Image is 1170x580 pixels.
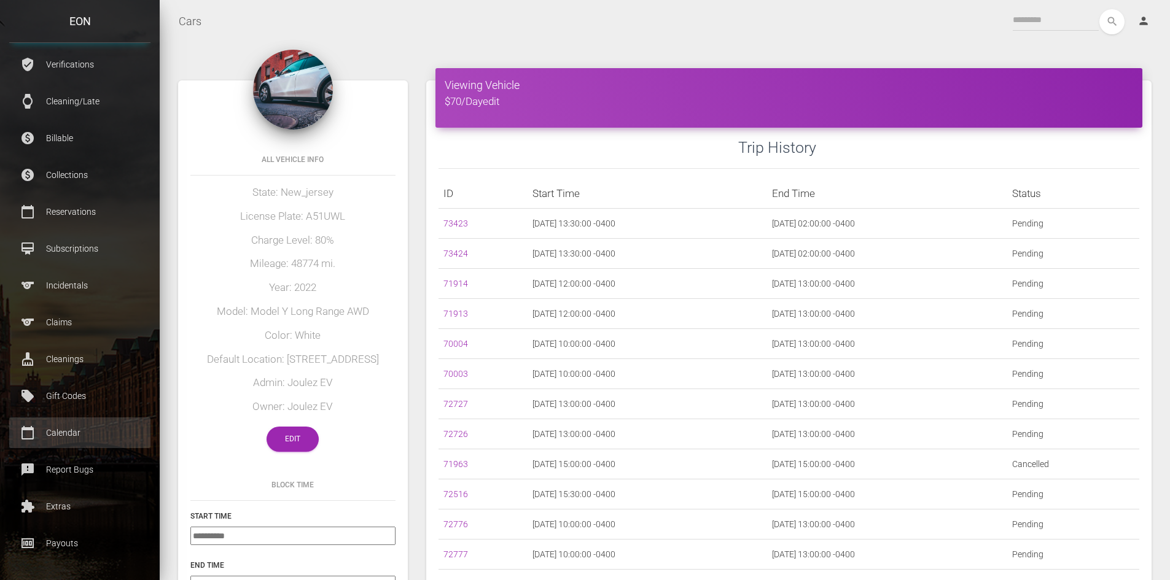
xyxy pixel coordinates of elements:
a: 70004 [443,339,468,349]
td: [DATE] 02:00:00 -0400 [767,239,1007,269]
p: Payouts [18,534,141,552]
td: [DATE] 10:00:00 -0400 [528,359,768,389]
h6: Start Time [190,511,396,522]
h5: Color: White [190,328,396,343]
td: [DATE] 13:00:00 -0400 [767,419,1007,449]
td: [DATE] 02:00:00 -0400 [767,209,1007,239]
td: [DATE] 13:30:00 -0400 [528,239,768,269]
a: person [1128,9,1161,34]
a: 71963 [443,459,468,469]
p: Gift Codes [18,387,141,405]
td: Pending [1007,299,1139,329]
a: 71913 [443,309,468,319]
h5: Owner: Joulez EV [190,400,396,414]
td: [DATE] 13:00:00 -0400 [767,389,1007,419]
th: End Time [767,179,1007,209]
a: sports Incidentals [9,270,150,301]
h5: State: New_jersey [190,185,396,200]
td: [DATE] 12:00:00 -0400 [528,269,768,299]
a: calendar_today Reservations [9,196,150,227]
td: [DATE] 15:00:00 -0400 [528,449,768,479]
h5: License Plate: A51UWL [190,209,396,224]
td: Pending [1007,359,1139,389]
p: Extras [18,497,141,516]
p: Billable [18,129,141,147]
a: verified_user Verifications [9,49,150,80]
a: 71914 [443,279,468,288]
a: sports Claims [9,307,150,338]
h5: Admin: Joulez EV [190,376,396,390]
h6: Block Time [190,479,396,490]
p: Claims [18,313,141,331]
td: Pending [1007,209,1139,239]
td: [DATE] 13:00:00 -0400 [767,269,1007,299]
td: Pending [1007,509,1139,539]
a: 70003 [443,369,468,379]
td: [DATE] 13:00:00 -0400 [528,419,768,449]
td: Pending [1007,539,1139,570]
h5: Default Location: [STREET_ADDRESS] [190,352,396,367]
a: calendar_today Calendar [9,417,150,448]
h6: All Vehicle Info [190,154,396,165]
th: Start Time [528,179,768,209]
h5: $70/Day [445,95,1133,109]
a: money Payouts [9,528,150,559]
a: feedback Report Bugs [9,454,150,485]
td: [DATE] 12:00:00 -0400 [528,299,768,329]
a: Cars [179,6,201,37]
a: watch Cleaning/Late [9,86,150,117]
td: [DATE] 13:00:00 -0400 [767,359,1007,389]
p: Reservations [18,203,141,221]
th: Status [1007,179,1139,209]
a: Edit [267,427,319,452]
td: [DATE] 10:00:00 -0400 [528,539,768,570]
a: 73423 [443,218,468,228]
td: [DATE] 13:00:00 -0400 [528,389,768,419]
a: edit [483,95,499,107]
a: paid Billable [9,123,150,153]
a: 72776 [443,519,468,529]
h3: Trip History [738,137,1139,158]
td: [DATE] 13:00:00 -0400 [767,299,1007,329]
td: Pending [1007,269,1139,299]
td: [DATE] 13:00:00 -0400 [767,329,1007,359]
img: 168.jpg [253,50,333,130]
p: Report Bugs [18,460,141,479]
a: local_offer Gift Codes [9,381,150,411]
a: 72727 [443,399,468,409]
h6: End Time [190,560,396,571]
button: search [1099,9,1125,34]
h4: Viewing Vehicle [445,77,1133,93]
i: person [1137,15,1150,27]
td: Cancelled [1007,449,1139,479]
h5: Mileage: 48774 mi. [190,257,396,271]
td: Pending [1007,239,1139,269]
a: 73424 [443,249,468,258]
p: Calendar [18,423,141,442]
h5: Year: 2022 [190,280,396,295]
a: extension Extras [9,491,150,522]
a: cleaning_services Cleanings [9,344,150,374]
td: Pending [1007,329,1139,359]
td: [DATE] 13:00:00 -0400 [767,539,1007,570]
a: 72726 [443,429,468,439]
td: [DATE] 10:00:00 -0400 [528,509,768,539]
td: Pending [1007,419,1139,449]
td: [DATE] 15:00:00 -0400 [767,479,1007,509]
td: [DATE] 15:00:00 -0400 [767,449,1007,479]
h5: Charge Level: 80% [190,233,396,248]
td: [DATE] 13:00:00 -0400 [767,509,1007,539]
a: paid Collections [9,160,150,190]
p: Cleaning/Late [18,92,141,110]
a: card_membership Subscriptions [9,233,150,264]
p: Subscriptions [18,239,141,258]
td: [DATE] 15:30:00 -0400 [528,479,768,509]
td: Pending [1007,479,1139,509]
a: 72516 [443,489,468,499]
td: [DATE] 10:00:00 -0400 [528,329,768,359]
p: Verifications [18,55,141,74]
p: Collections [18,166,141,184]
td: [DATE] 13:30:00 -0400 [528,209,768,239]
p: Incidentals [18,276,141,295]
